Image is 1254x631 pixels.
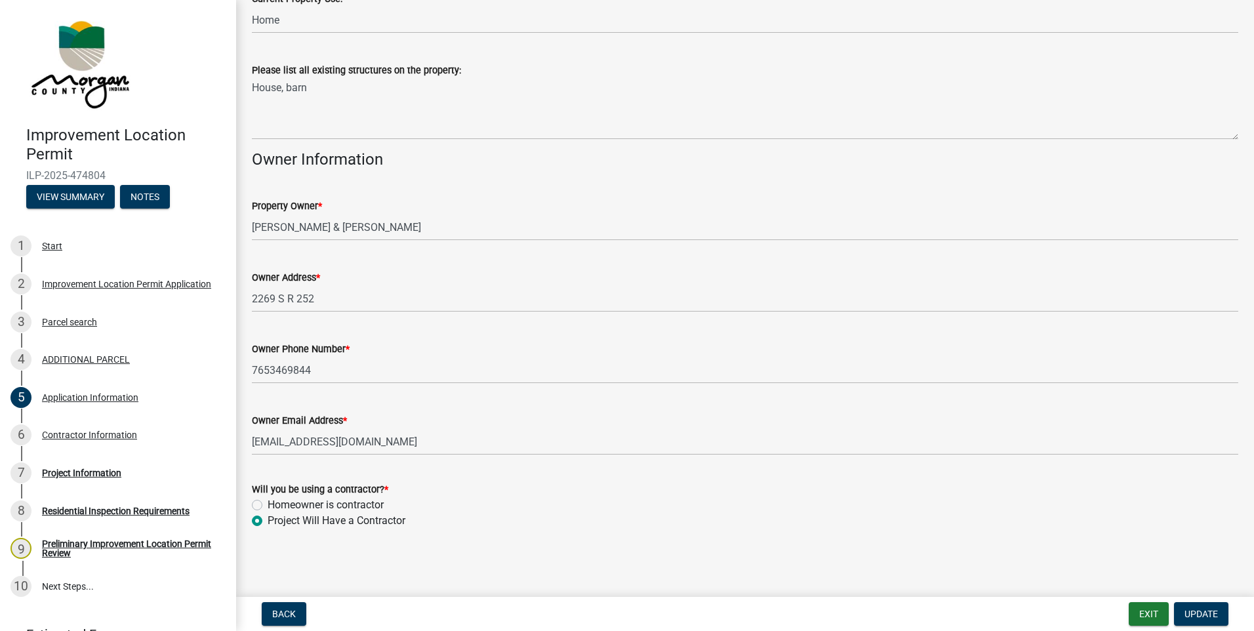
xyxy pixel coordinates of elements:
[10,576,31,597] div: 10
[268,497,384,513] label: Homeowner is contractor
[1174,602,1228,626] button: Update
[42,506,190,516] div: Residential Inspection Requirements
[42,279,211,289] div: Improvement Location Permit Application
[26,169,210,182] span: ILP-2025-474804
[10,349,31,370] div: 4
[10,312,31,333] div: 3
[272,609,296,619] span: Back
[252,66,461,75] label: Please list all existing structures on the property:
[42,430,137,439] div: Contractor Information
[268,513,405,529] label: Project Will Have a Contractor
[42,317,97,327] div: Parcel search
[10,500,31,521] div: 8
[42,355,130,364] div: ADDITIONAL PARCEL
[262,602,306,626] button: Back
[252,417,347,426] label: Owner Email Address
[42,539,215,558] div: Preliminary Improvement Location Permit Review
[252,485,388,495] label: Will you be using a contractor?
[26,192,115,203] wm-modal-confirm: Summary
[42,393,138,402] div: Application Information
[10,538,31,559] div: 9
[120,192,170,203] wm-modal-confirm: Notes
[1184,609,1218,619] span: Update
[252,345,350,354] label: Owner Phone Number
[26,126,226,164] h4: Improvement Location Permit
[10,462,31,483] div: 7
[10,235,31,256] div: 1
[26,14,132,112] img: Morgan County, Indiana
[42,241,62,251] div: Start
[26,185,115,209] button: View Summary
[10,274,31,295] div: 2
[252,202,322,211] label: Property Owner
[10,424,31,445] div: 6
[252,150,1238,169] h4: Owner Information
[10,387,31,408] div: 5
[42,468,121,478] div: Project Information
[252,274,320,283] label: Owner Address
[1129,602,1169,626] button: Exit
[120,185,170,209] button: Notes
